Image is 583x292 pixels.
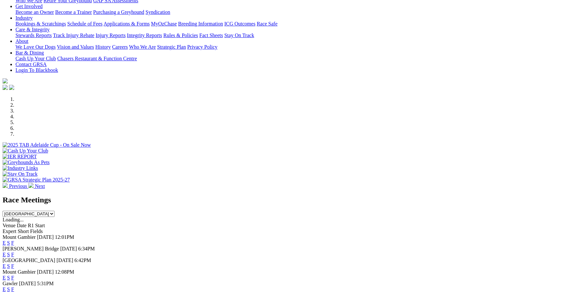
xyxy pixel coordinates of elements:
[15,4,43,9] a: Get Involved
[55,269,74,275] span: 12:08PM
[11,240,14,246] a: F
[3,287,6,292] a: E
[15,33,580,38] div: Care & Integrity
[28,183,34,188] img: chevron-right-pager-white.svg
[9,85,14,90] img: twitter.svg
[151,21,177,26] a: MyOzChase
[256,21,277,26] a: Race Safe
[3,275,6,280] a: E
[3,269,36,275] span: Mount Gambier
[11,252,14,257] a: F
[3,217,24,222] span: Loading...
[95,33,126,38] a: Injury Reports
[37,269,54,275] span: [DATE]
[75,258,91,263] span: 6:42PM
[3,246,59,251] span: [PERSON_NAME] Bridge
[19,281,36,286] span: [DATE]
[3,171,37,177] img: Stay On Track
[15,56,580,62] div: Bar & Dining
[224,21,255,26] a: ICG Outcomes
[28,183,45,189] a: Next
[3,263,6,269] a: E
[3,177,70,183] img: GRSA Strategic Plan 2025-27
[3,252,6,257] a: E
[3,240,6,246] a: E
[112,44,128,50] a: Careers
[15,9,54,15] a: Become an Owner
[7,252,10,257] a: S
[78,246,95,251] span: 6:34PM
[93,9,144,15] a: Purchasing a Greyhound
[15,56,56,61] a: Cash Up Your Club
[129,44,156,50] a: Who We Are
[7,263,10,269] a: S
[163,33,198,38] a: Rules & Policies
[56,258,73,263] span: [DATE]
[7,240,10,246] a: S
[95,44,111,50] a: History
[55,234,74,240] span: 12:01PM
[15,38,28,44] a: About
[199,33,223,38] a: Fact Sheets
[3,142,91,148] img: 2025 TAB Adelaide Cup - On Sale Now
[178,21,223,26] a: Breeding Information
[53,33,94,38] a: Track Injury Rebate
[15,67,58,73] a: Login To Blackbook
[60,246,77,251] span: [DATE]
[37,234,54,240] span: [DATE]
[3,160,50,165] img: Greyhounds As Pets
[15,33,52,38] a: Stewards Reports
[3,196,580,204] h2: Race Meetings
[3,183,8,188] img: chevron-left-pager-white.svg
[15,27,50,32] a: Care & Integrity
[146,9,170,15] a: Syndication
[3,223,15,228] span: Venue
[37,281,54,286] span: 5:31PM
[3,281,18,286] span: Gawler
[30,229,43,234] span: Fields
[57,44,94,50] a: Vision and Values
[9,183,27,189] span: Previous
[17,223,26,228] span: Date
[15,44,55,50] a: We Love Our Dogs
[15,21,580,27] div: Industry
[15,50,44,55] a: Bar & Dining
[35,183,45,189] span: Next
[3,229,16,234] span: Expert
[157,44,186,50] a: Strategic Plan
[15,15,33,21] a: Industry
[18,229,29,234] span: Short
[7,275,10,280] a: S
[11,275,14,280] a: F
[3,78,8,83] img: logo-grsa-white.png
[3,148,48,154] img: Cash Up Your Club
[3,234,36,240] span: Mount Gambier
[224,33,254,38] a: Stay On Track
[57,56,137,61] a: Chasers Restaurant & Function Centre
[15,9,580,15] div: Get Involved
[28,223,45,228] span: R1 Start
[7,287,10,292] a: S
[67,21,102,26] a: Schedule of Fees
[3,258,55,263] span: [GEOGRAPHIC_DATA]
[127,33,162,38] a: Integrity Reports
[104,21,150,26] a: Applications & Forms
[3,154,37,160] img: IER REPORT
[3,165,38,171] img: Industry Links
[55,9,92,15] a: Become a Trainer
[3,85,8,90] img: facebook.svg
[11,287,14,292] a: F
[3,183,28,189] a: Previous
[15,44,580,50] div: About
[15,21,66,26] a: Bookings & Scratchings
[15,62,46,67] a: Contact GRSA
[11,263,14,269] a: F
[187,44,217,50] a: Privacy Policy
